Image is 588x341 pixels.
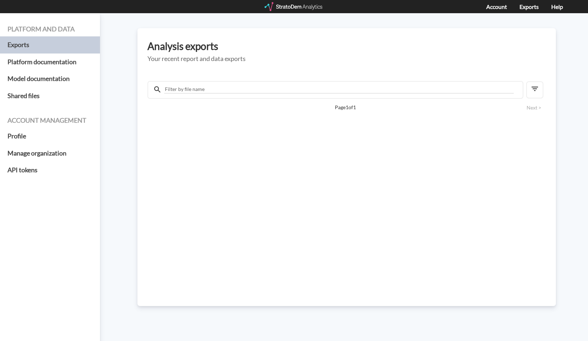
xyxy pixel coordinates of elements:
span: Page 1 of 1 [172,104,518,111]
a: Platform documentation [7,54,92,71]
a: Shared files [7,87,92,105]
a: Model documentation [7,70,92,87]
a: Exports [519,3,539,10]
a: Help [551,3,563,10]
a: Manage organization [7,145,92,162]
button: Next > [524,104,543,112]
a: Exports [7,36,92,54]
a: Profile [7,128,92,145]
a: API tokens [7,162,92,179]
h4: Platform and data [7,26,92,33]
h3: Analysis exports [147,41,546,52]
h5: Your recent report and data exports [147,55,546,62]
h4: Account management [7,117,92,124]
input: Filter by file name [164,85,514,93]
a: Account [486,3,507,10]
